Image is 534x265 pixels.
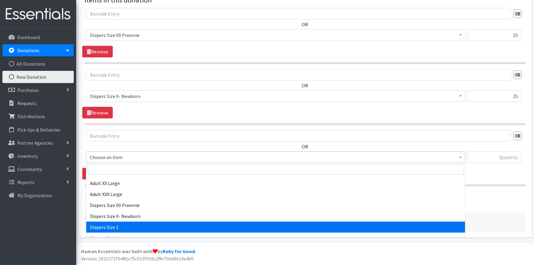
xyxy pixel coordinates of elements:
a: New Donation [2,71,74,83]
span: Diapers Size 00 Preemie [90,31,461,39]
a: Pick Ups & Deliveries [2,124,74,136]
a: Partner Agencies [2,137,74,149]
label: OR [302,21,308,28]
input: Barcode Entry [86,130,511,142]
a: Ruby for Good [163,248,195,254]
li: Diapers Size 2 [86,233,465,244]
p: Partner Agencies [17,140,53,146]
span: Diapers Size 0- Newborn [90,92,461,100]
a: Inventory [2,150,74,162]
input: Quantity [468,29,522,41]
input: Barcode Entry [86,69,511,81]
p: My Organization [17,192,52,198]
p: Inventory [17,153,38,159]
li: Diapers Size 00 Preemie [86,200,465,211]
a: Dashboard [2,31,74,43]
a: Remove [82,46,113,57]
a: Distributions [2,110,74,122]
input: Quantity [468,151,522,163]
a: Remove [82,168,113,180]
label: OR [302,143,308,150]
label: OR [302,82,308,89]
span: Diapers Size 00 Preemie [86,29,465,41]
img: HumanEssentials [2,4,74,24]
p: Pick Ups & Deliveries [17,127,60,133]
a: Donations [2,44,74,56]
a: My Organization [2,189,74,201]
span: Choose an item [86,151,465,163]
li: Adult XX Large [86,178,465,189]
p: Distributions [17,113,45,119]
input: Barcode Entry [86,8,511,20]
strong: Human Essentials was built with by . [81,248,196,254]
span: Version: 19213737b485c75c553f910c2ffe75bb9b19e400 [81,256,194,262]
a: Reports [2,176,74,188]
p: Requests [17,100,37,106]
li: Adult XXX Large [86,189,465,200]
a: All Donations [2,58,74,70]
a: Community [2,163,74,175]
p: Reports [17,179,34,185]
p: Donations [17,47,39,53]
li: Diapers Size 0- Newborn [86,211,465,222]
li: Diapers Size 1 [86,222,465,233]
input: Quantity [468,90,522,102]
a: Purchases [2,84,74,96]
a: Requests [2,97,74,109]
p: Purchases [17,87,39,93]
p: Dashboard [17,34,40,40]
p: Community [17,166,42,172]
span: Diapers Size 0- Newborn [86,90,465,102]
a: Remove [82,107,113,118]
span: Choose an item [90,153,461,162]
